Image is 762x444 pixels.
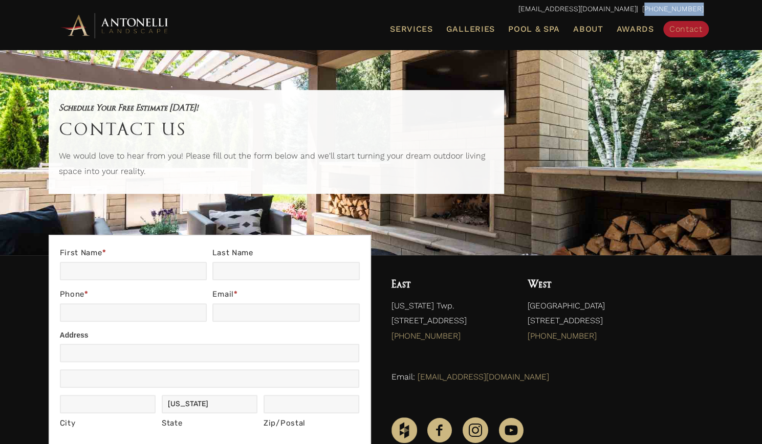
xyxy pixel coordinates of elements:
[669,24,703,34] span: Contact
[59,100,494,115] h5: Schedule Your Free Estimate [DATE]!
[59,148,494,184] p: We would love to hear from you! Please fill out the form below and we'll start turning your dream...
[59,115,494,143] h1: Contact Us
[60,246,207,262] label: First Name
[569,23,607,36] a: About
[612,23,658,36] a: Awards
[60,287,207,303] label: Phone
[60,329,360,344] div: Address
[616,24,654,34] span: Awards
[264,416,360,431] div: Zip/Postal
[391,417,417,443] img: Houzz
[418,372,549,382] a: [EMAIL_ADDRESS][DOMAIN_NAME]
[162,395,258,413] input: Michigan
[504,23,564,36] a: Pool & Spa
[528,276,703,293] h4: West
[391,298,508,349] p: [US_STATE] Twp. [STREET_ADDRESS]
[60,416,156,431] div: City
[528,298,703,349] p: [GEOGRAPHIC_DATA] [STREET_ADDRESS]
[442,23,499,36] a: Galleries
[508,24,560,34] span: Pool & Spa
[391,276,508,293] h4: East
[573,25,603,33] span: About
[663,21,709,37] a: Contact
[59,11,171,39] img: Antonelli Horizontal Logo
[391,331,461,341] a: [PHONE_NUMBER]
[212,246,359,262] label: Last Name
[518,5,637,13] a: [EMAIL_ADDRESS][DOMAIN_NAME]
[162,416,258,431] div: State
[446,24,495,34] span: Galleries
[386,23,437,36] a: Services
[212,287,359,303] label: Email
[59,3,704,16] p: | [PHONE_NUMBER]
[391,372,415,382] span: Email:
[528,331,597,341] a: [PHONE_NUMBER]
[390,25,433,33] span: Services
